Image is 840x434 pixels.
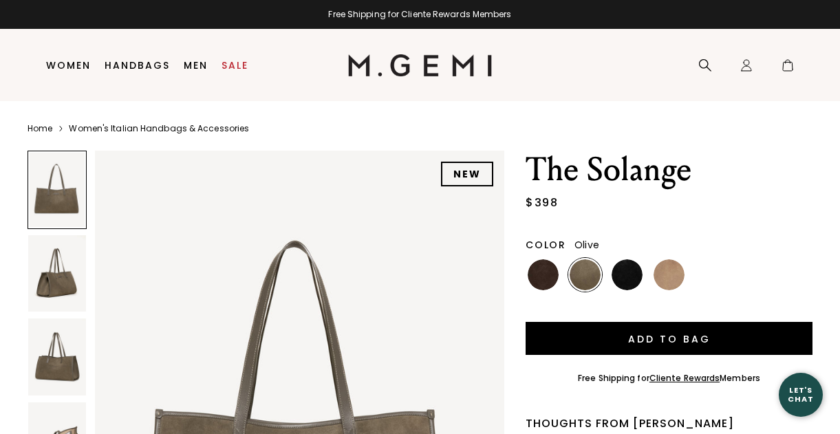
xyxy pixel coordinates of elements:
a: Men [184,60,208,71]
a: Women's Italian Handbags & Accessories [69,123,249,134]
h2: Color [526,239,566,250]
img: The Solange [28,318,86,395]
div: Free Shipping for Members [578,373,760,384]
a: Cliente Rewards [649,372,720,384]
a: Home [28,123,52,134]
div: $398 [526,195,558,211]
span: Olive [574,238,599,252]
div: Thoughts from [PERSON_NAME] [526,415,812,432]
img: Chocolate [528,259,559,290]
img: The Solange [28,235,86,312]
img: Olive [570,259,601,290]
a: Women [46,60,91,71]
h1: The Solange [526,151,812,189]
img: Biscuit [654,259,685,290]
a: Sale [222,60,248,71]
a: Handbags [105,60,170,71]
div: Let's Chat [779,386,823,403]
img: M.Gemi [348,54,492,76]
button: Add to Bag [526,322,812,355]
div: NEW [441,162,493,186]
img: Black [612,259,643,290]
